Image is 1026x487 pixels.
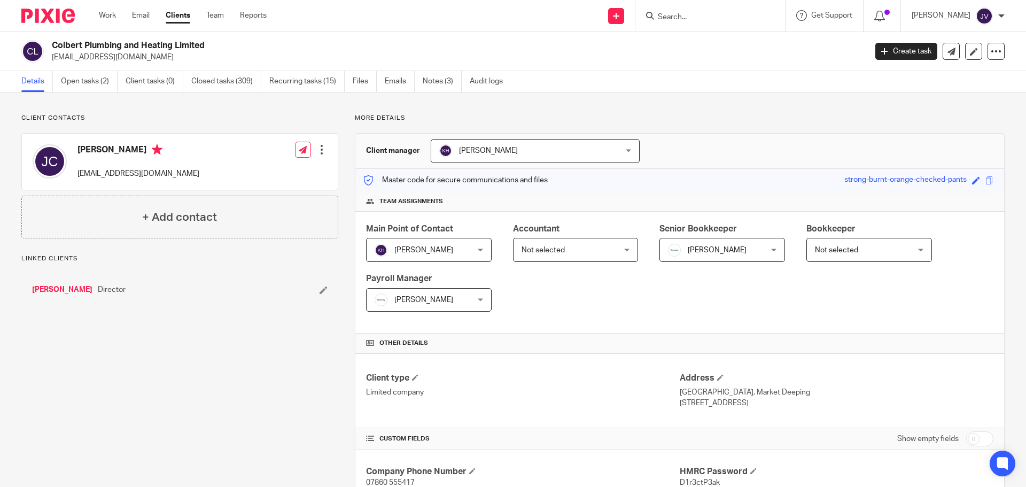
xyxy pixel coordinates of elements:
img: svg%3E [375,244,387,257]
span: Senior Bookkeeper [659,225,737,233]
h4: [PERSON_NAME] [77,144,199,158]
span: Accountant [513,225,559,233]
img: Infinity%20Logo%20with%20Whitespace%20.png [375,293,387,306]
span: Bookkeeper [806,225,856,233]
h4: Address [680,373,993,384]
p: Linked clients [21,254,338,263]
h3: Client manager [366,145,420,156]
span: Director [98,284,126,295]
span: Not selected [815,246,858,254]
a: Closed tasks (309) [191,71,261,92]
span: D1r3ctP3ak [680,479,720,486]
p: More details [355,114,1005,122]
i: Primary [152,144,162,155]
label: Show empty fields [897,434,959,444]
a: Open tasks (2) [61,71,118,92]
h4: Client type [366,373,680,384]
h2: Colbert Plumbing and Heating Limited [52,40,698,51]
a: Work [99,10,116,21]
span: Team assignments [379,197,443,206]
a: Emails [385,71,415,92]
p: [EMAIL_ADDRESS][DOMAIN_NAME] [52,52,859,63]
a: Clients [166,10,190,21]
img: Pixie [21,9,75,23]
p: [EMAIL_ADDRESS][DOMAIN_NAME] [77,168,199,179]
img: svg%3E [33,144,67,179]
img: svg%3E [21,40,44,63]
img: svg%3E [976,7,993,25]
p: Client contacts [21,114,338,122]
p: [STREET_ADDRESS] [680,398,993,408]
a: Team [206,10,224,21]
div: strong-burnt-orange-checked-pants [844,174,967,187]
a: Recurring tasks (15) [269,71,345,92]
img: svg%3E [439,144,452,157]
span: [PERSON_NAME] [688,246,747,254]
h4: Company Phone Number [366,466,680,477]
span: [PERSON_NAME] [394,296,453,304]
span: [PERSON_NAME] [394,246,453,254]
h4: + Add contact [142,209,217,226]
a: Client tasks (0) [126,71,183,92]
input: Search [657,13,753,22]
a: Reports [240,10,267,21]
p: Master code for secure communications and files [363,175,548,185]
h4: HMRC Password [680,466,993,477]
img: Infinity%20Logo%20with%20Whitespace%20.png [668,244,681,257]
span: [PERSON_NAME] [459,147,518,154]
p: [GEOGRAPHIC_DATA], Market Deeping [680,387,993,398]
span: Get Support [811,12,852,19]
a: Email [132,10,150,21]
p: [PERSON_NAME] [912,10,970,21]
a: Create task [875,43,937,60]
a: Audit logs [470,71,511,92]
a: Files [353,71,377,92]
span: 07860 555417 [366,479,415,486]
a: [PERSON_NAME] [32,284,92,295]
span: Payroll Manager [366,274,432,283]
h4: CUSTOM FIELDS [366,435,680,443]
a: Notes (3) [423,71,462,92]
a: Details [21,71,53,92]
p: Limited company [366,387,680,398]
span: Other details [379,339,428,347]
span: Not selected [522,246,565,254]
span: Main Point of Contact [366,225,453,233]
